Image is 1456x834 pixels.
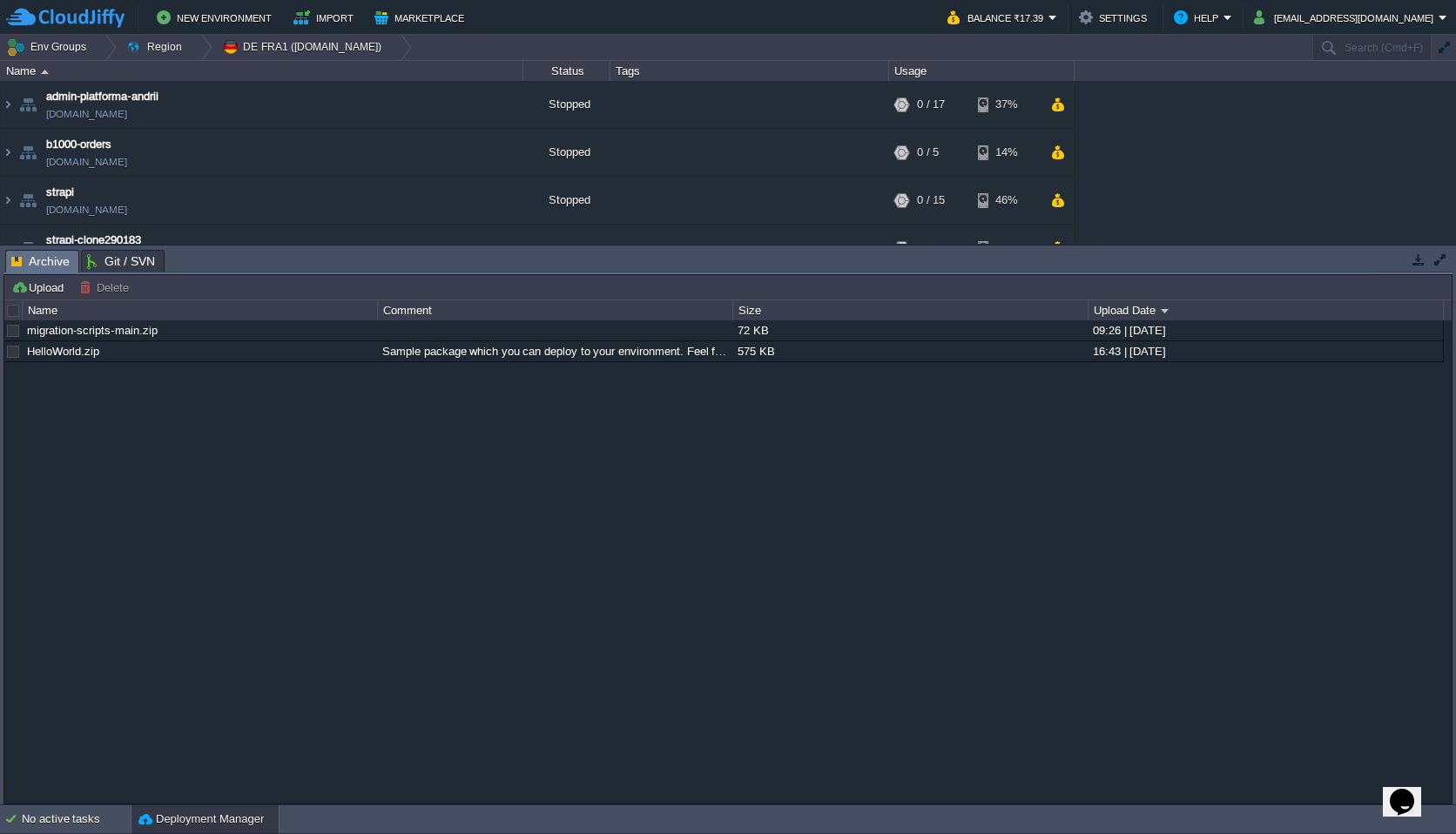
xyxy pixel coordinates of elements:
a: b1000-orders [46,136,111,153]
a: admin-platforma-andrii [46,88,158,105]
img: CloudJiffy [6,7,125,29]
div: 14% [978,129,1035,176]
div: Sample package which you can deploy to your environment. Feel free to delete and upload a package... [378,341,731,361]
div: Tags [611,61,888,81]
div: Name [2,61,522,81]
div: No active tasks [22,805,131,833]
div: Usage [890,61,1074,81]
a: [DOMAIN_NAME] [46,201,127,219]
img: AMDAwAAAACH5BAEAAAAALAAAAAABAAEAAAICRAEAOw== [16,225,40,272]
div: Upload Date [1089,300,1443,320]
img: AMDAwAAAACH5BAEAAAAALAAAAAABAAEAAAICRAEAOw== [16,177,40,224]
img: AMDAwAAAACH5BAEAAAAALAAAAAABAAEAAAICRAEAOw== [1,225,15,272]
div: Size [734,300,1088,320]
div: Stopped [523,81,610,128]
iframe: chat widget [1383,764,1439,817]
button: Env Groups [6,35,92,59]
a: strapi-clone290183 [46,232,141,249]
button: DE FRA1 ([DOMAIN_NAME]) [222,35,388,59]
img: AMDAwAAAACH5BAEAAAAALAAAAAABAAEAAAICRAEAOw== [16,129,40,176]
div: 37% [978,81,1035,128]
img: AMDAwAAAACH5BAEAAAAALAAAAAABAAEAAAICRAEAOw== [1,129,15,176]
button: Region [126,35,188,59]
button: Marketplace [374,7,469,28]
div: 0 / 15 [917,177,945,224]
button: Deployment Manager [138,810,264,828]
div: Comment [379,300,732,320]
img: AMDAwAAAACH5BAEAAAAALAAAAAABAAEAAAICRAEAOw== [41,70,49,74]
button: Help [1174,7,1223,28]
div: 0 / 17 [917,225,945,272]
div: 0 / 17 [917,81,945,128]
div: 46% [978,177,1035,224]
button: New Environment [157,7,277,28]
a: HelloWorld.zip [27,345,99,358]
span: Git / SVN [87,251,155,272]
div: 16% [978,225,1035,272]
button: Settings [1079,7,1152,28]
a: [DOMAIN_NAME] [46,105,127,123]
button: Balance ₹17.39 [947,7,1048,28]
div: Name [24,300,377,320]
div: 72 KB [733,320,1087,340]
div: Stopped [523,129,610,176]
div: 09:26 | [DATE] [1089,320,1442,340]
a: strapi [46,184,74,201]
div: Stopped [523,225,610,272]
div: 16:43 | [DATE] [1089,341,1442,361]
a: [DOMAIN_NAME] [46,153,127,171]
button: Delete [79,279,134,295]
div: 575 KB [733,341,1087,361]
img: AMDAwAAAACH5BAEAAAAALAAAAAABAAEAAAICRAEAOw== [1,177,15,224]
button: Upload [11,279,69,295]
img: AMDAwAAAACH5BAEAAAAALAAAAAABAAEAAAICRAEAOw== [16,81,40,128]
img: AMDAwAAAACH5BAEAAAAALAAAAAABAAEAAAICRAEAOw== [1,81,15,128]
button: Import [293,7,359,28]
div: Status [524,61,610,81]
button: [EMAIL_ADDRESS][DOMAIN_NAME] [1254,7,1439,28]
div: 0 / 5 [917,129,939,176]
span: Archive [11,251,70,272]
a: migration-scripts-main.zip [27,324,158,337]
div: Stopped [523,177,610,224]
